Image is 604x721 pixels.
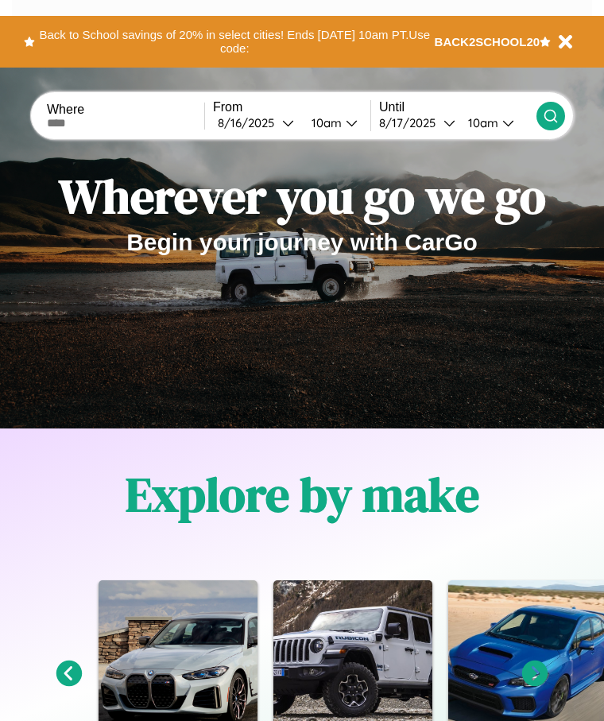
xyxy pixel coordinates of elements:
button: 10am [455,114,536,131]
div: 10am [460,115,502,130]
label: Until [379,100,536,114]
div: 10am [304,115,346,130]
label: From [213,100,370,114]
button: 8/16/2025 [213,114,299,131]
button: Back to School savings of 20% in select cities! Ends [DATE] 10am PT.Use code: [35,24,435,60]
div: 8 / 16 / 2025 [218,115,282,130]
button: 10am [299,114,370,131]
b: BACK2SCHOOL20 [435,35,540,48]
div: 8 / 17 / 2025 [379,115,443,130]
label: Where [47,103,204,117]
h1: Explore by make [126,462,479,527]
